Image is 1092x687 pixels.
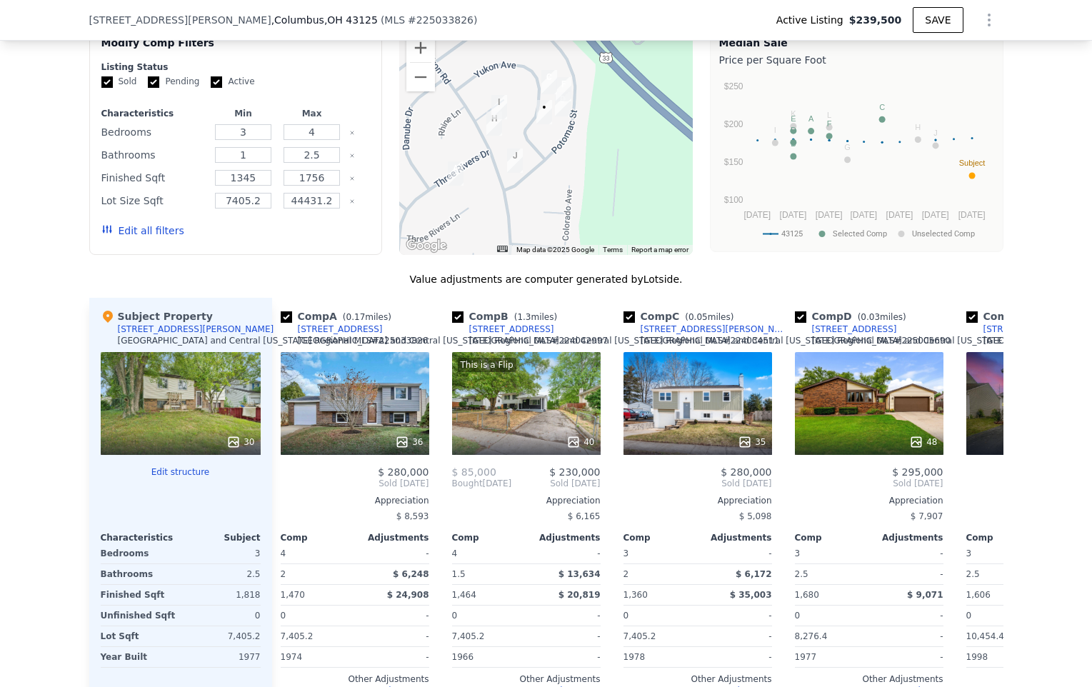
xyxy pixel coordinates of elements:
span: 0 [623,611,629,621]
div: 3993 Hendron Court [491,95,507,119]
div: - [701,626,772,646]
span: $ 35,003 [730,590,772,600]
span: 10,454.4 [966,631,1004,641]
text: $200 [723,119,743,129]
span: 7,405.2 [623,631,656,641]
div: [GEOGRAPHIC_DATA] and Central [US_STATE] Regional MLS # 224034511 [469,335,780,346]
div: 3 [184,543,261,563]
a: Report a map error [631,246,688,254]
text: [DATE] [815,210,842,220]
div: Comp B [452,309,563,324]
div: - [529,626,601,646]
div: This is a Flip [458,358,516,372]
span: $ 5,098 [739,511,772,521]
div: - [358,543,429,563]
div: 3741 Potomac Street [556,77,571,101]
span: 4 [281,548,286,558]
div: Median Sale [719,36,994,50]
div: ( ) [381,13,478,27]
span: 0 [452,611,458,621]
div: 3734 Whetstone Drive [541,70,557,94]
div: Comp A [281,309,397,324]
label: Pending [148,76,199,88]
div: Lot Sqft [101,626,178,646]
a: [STREET_ADDRESS] [966,324,1068,335]
div: [STREET_ADDRESS] [983,324,1068,335]
div: Subject [181,532,261,543]
div: 2.5 [795,564,866,584]
span: 0 [281,611,286,621]
div: - [529,647,601,667]
button: Clear [349,199,355,204]
div: 1974 [281,647,352,667]
div: - [358,626,429,646]
div: - [872,606,943,626]
div: 0 [184,606,261,626]
span: 7,405.2 [281,631,314,641]
text: 43125 [781,229,803,239]
div: [GEOGRAPHIC_DATA] and Central [US_STATE] Regional MLS # 225033826 [118,335,429,346]
span: [STREET_ADDRESS][PERSON_NAME] [89,13,271,27]
div: Modify Comp Filters [101,36,371,61]
span: 0 [966,611,972,621]
div: 1998 [966,647,1038,667]
span: Map data ©2025 Google [516,246,594,254]
text: B [791,139,796,148]
div: Comp C [623,309,740,324]
span: 0 [795,611,801,621]
text: Unselected Comp [912,229,975,239]
span: 0.03 [861,312,880,322]
button: Clear [349,130,355,136]
button: Edit all filters [101,224,184,238]
a: [STREET_ADDRESS] [452,324,554,335]
a: [STREET_ADDRESS][PERSON_NAME] [623,324,789,335]
div: 48 [909,435,937,449]
div: Appreciation [795,495,943,506]
div: - [701,647,772,667]
div: Characteristics [101,108,206,119]
div: Other Adjustments [623,673,772,685]
span: $ 280,000 [378,466,429,478]
span: 1.3 [517,312,531,322]
div: 1977 [795,647,866,667]
div: [DATE] [452,478,512,489]
div: Unfinished Sqft [101,606,178,626]
span: $ 8,593 [396,511,429,521]
text: [DATE] [779,210,806,220]
text: K [791,109,796,118]
span: 3 [966,548,972,558]
span: $ 6,172 [736,569,771,579]
div: 1.5 [452,564,524,584]
div: [STREET_ADDRESS][PERSON_NAME] [641,324,789,335]
span: $ 24,908 [387,590,429,600]
text: G [844,143,851,151]
div: - [529,606,601,626]
text: F [826,119,831,128]
div: Min [211,108,274,119]
span: 7,405.2 [452,631,485,641]
img: Google [403,236,450,255]
div: Comp [623,532,698,543]
span: Sold [DATE] [623,478,772,489]
div: Finished Sqft [101,585,178,605]
text: [DATE] [958,210,985,220]
span: Active Listing [776,13,849,27]
div: 30 [226,435,254,449]
div: 1978 [623,647,695,667]
span: $ 9,071 [907,590,943,600]
div: [STREET_ADDRESS] [469,324,554,335]
div: 3784 Hendron Road [486,111,502,136]
span: # 225033826 [408,14,474,26]
text: J [933,129,938,137]
div: [STREET_ADDRESS] [298,324,383,335]
div: Bedrooms [101,122,206,142]
text: $250 [723,81,743,91]
div: 1,818 [184,585,261,605]
text: D [790,126,796,134]
span: ( miles) [337,312,397,322]
div: 3829 Potomac Street [507,149,523,173]
div: 3764 Whetstone Drive [536,100,552,124]
span: 0.05 [688,312,708,322]
span: $ 295,000 [892,466,943,478]
div: Appreciation [281,495,429,506]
